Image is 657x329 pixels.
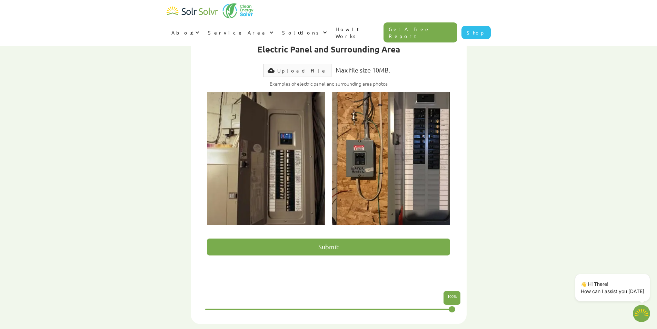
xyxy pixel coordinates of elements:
div: Upload File [277,67,327,74]
div: About [167,22,203,43]
div: Solutions [277,22,331,43]
span: 100 [447,293,454,299]
a: Shop [461,26,491,39]
div: Service Area [208,29,268,36]
h2: Electric Panel and Surrounding Area [207,43,450,55]
label: Upload File [263,64,331,77]
div: Max file size 10MB. [331,64,394,77]
a: How It Works [331,19,384,46]
img: 1702586718.png [633,305,650,322]
div: Service Area [203,22,277,43]
p: 👋 Hi There! How can I assist you [DATE] [581,280,644,295]
h2: Examples of electric panel and surrounding area photos [207,80,450,87]
p: % [447,293,457,300]
a: Get A Free Report [384,22,457,42]
div: About [171,29,193,36]
iframe: reCAPTCHA [207,259,312,286]
input: Submit [207,239,450,255]
div: Solutions [282,29,321,36]
button: Open chatbot widget [633,305,650,322]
